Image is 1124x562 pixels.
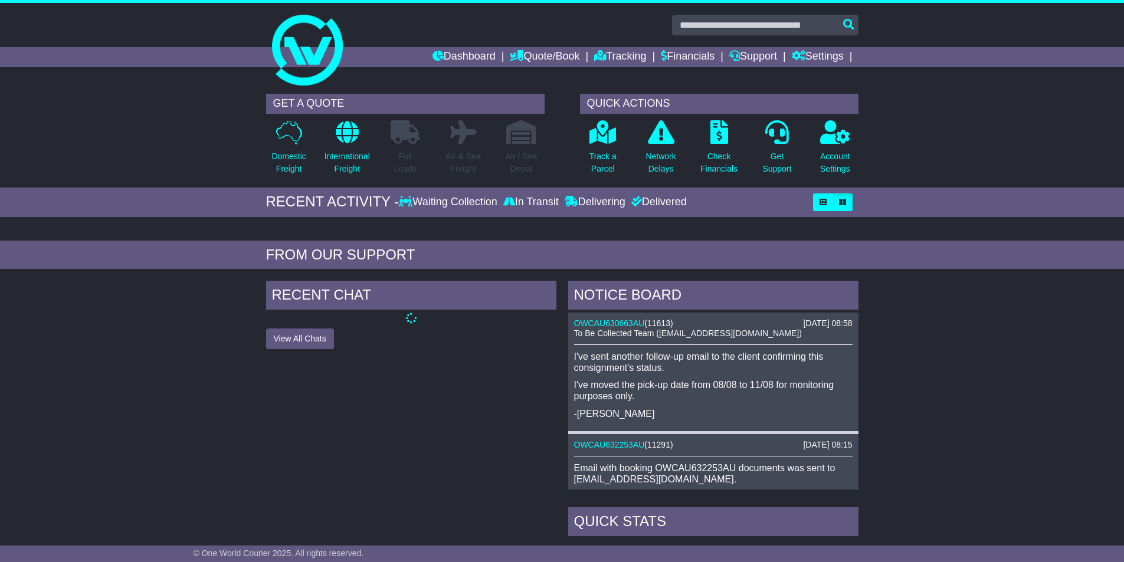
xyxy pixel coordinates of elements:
p: I've moved the pick-up date from 08/08 to 11/08 for monitoring purposes only. [574,379,853,402]
div: RECENT ACTIVITY - [266,193,399,211]
span: © One World Courier 2025. All rights reserved. [194,548,364,558]
span: 11613 [647,318,670,328]
div: ( ) [574,318,853,328]
p: International Freight [325,150,370,175]
p: Check Financials [700,150,738,175]
div: Delivering [562,196,628,209]
p: Full Loads [391,150,420,175]
div: FROM OUR SUPPORT [266,247,858,264]
p: Network Delays [645,150,676,175]
div: [DATE] 08:58 [803,318,852,328]
p: Domestic Freight [271,150,306,175]
a: OWCAU630663AU [574,318,645,328]
div: Waiting Collection [399,196,500,209]
p: Email with booking OWCAU632253AU documents was sent to [EMAIL_ADDRESS][DOMAIN_NAME]. [574,462,853,485]
a: Dashboard [432,47,496,67]
a: AccountSettings [820,120,851,182]
p: -[PERSON_NAME] [574,408,853,419]
a: Track aParcel [589,120,617,182]
p: Track a Parcel [589,150,617,175]
a: OWCAU632253AU [574,440,645,449]
p: Air / Sea Depot [506,150,538,175]
p: Get Support [762,150,791,175]
button: View All Chats [266,328,334,349]
p: Account Settings [820,150,850,175]
span: To Be Collected Team ([EMAIL_ADDRESS][DOMAIN_NAME]) [574,328,802,338]
a: Support [729,47,777,67]
a: Financials [661,47,715,67]
div: GET A QUOTE [266,94,545,114]
div: Quick Stats [568,507,858,539]
a: DomesticFreight [271,120,306,182]
a: InternationalFreight [324,120,371,182]
p: I've sent another follow-up email to the client confirming this consignment's status. [574,351,853,373]
a: NetworkDelays [645,120,676,182]
div: ( ) [574,440,853,450]
p: Air & Sea Freight [446,150,481,175]
a: GetSupport [762,120,792,182]
div: NOTICE BOARD [568,281,858,313]
span: 11291 [647,440,670,449]
a: CheckFinancials [700,120,738,182]
a: Quote/Book [510,47,579,67]
div: In Transit [500,196,562,209]
div: Delivered [628,196,687,209]
a: Tracking [594,47,646,67]
div: QUICK ACTIONS [580,94,858,114]
div: [DATE] 08:15 [803,440,852,450]
a: Settings [792,47,844,67]
div: RECENT CHAT [266,281,556,313]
